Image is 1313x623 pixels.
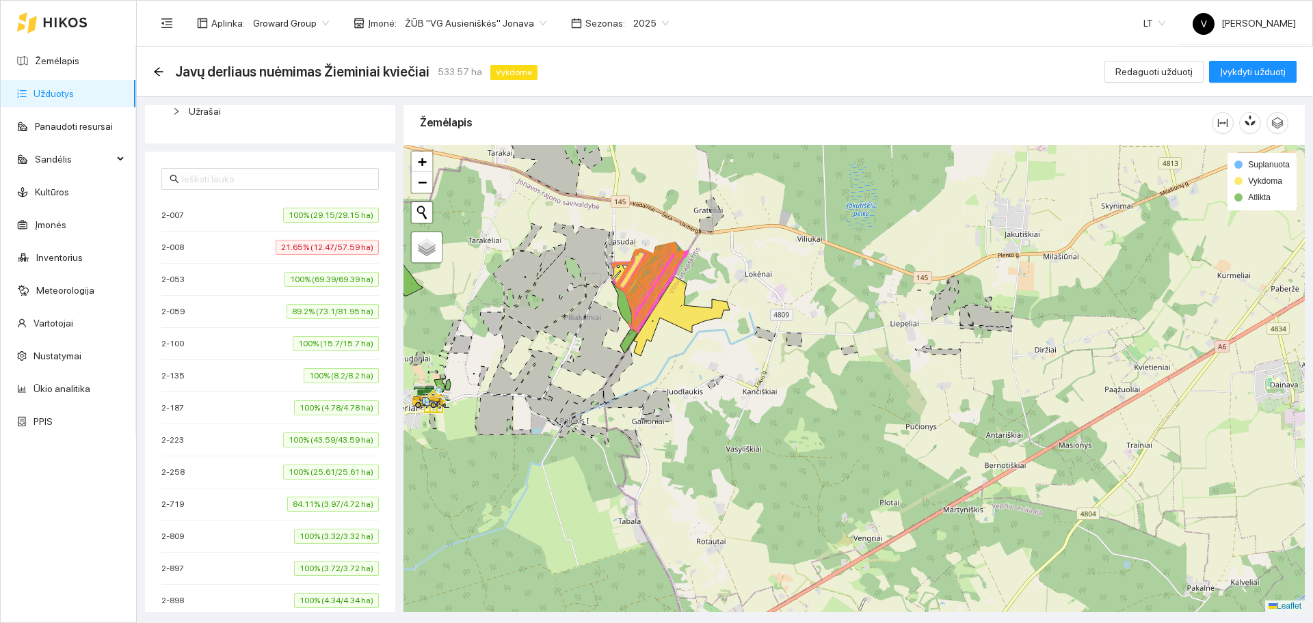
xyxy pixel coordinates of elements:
[1212,112,1234,134] button: column-width
[418,174,427,191] span: −
[1143,13,1165,33] span: LT
[1104,61,1204,83] button: Redaguoti užduotį
[1220,64,1286,79] span: Įvykdyti užduotį
[1104,66,1204,77] a: Redaguoti užduotį
[153,10,181,37] button: menu-fold
[161,369,191,383] span: 2-135
[34,416,53,427] a: PPIS
[36,252,83,263] a: Inventorius
[172,107,181,115] span: right
[161,17,173,29] span: menu-fold
[294,529,379,544] span: 100% (3.32/3.32 ha)
[161,529,191,543] span: 2-809
[1209,61,1297,83] button: Įvykdyti užduotį
[368,16,397,31] span: Įmonė :
[153,66,164,78] div: Atgal
[287,304,379,319] span: 89.2% (73.1/81.95 ha)
[35,146,113,173] span: Sandėlis
[161,273,191,286] span: 2-053
[287,497,379,512] span: 84.11% (3.97/4.72 ha)
[1269,601,1301,611] a: Leaflet
[211,16,245,31] span: Aplinka :
[293,336,379,351] span: 100% (15.7/15.7 ha)
[161,401,191,415] span: 2-187
[161,433,191,447] span: 2-223
[189,106,221,117] span: Užrašai
[412,152,432,172] a: Zoom in
[34,318,73,329] a: Vartotojai
[283,432,379,447] span: 100% (43.59/43.59 ha)
[412,202,432,223] button: Initiate a new search
[161,337,191,350] span: 2-100
[36,285,94,296] a: Meteorologija
[1115,64,1193,79] span: Redaguoti užduotį
[276,240,379,255] span: 21.65% (12.47/57.59 ha)
[35,186,69,197] a: Kultūros
[253,13,329,33] span: Groward Group
[175,61,429,83] span: Javų derliaus nuėmimas Žieminiai kviečiai
[182,171,371,186] input: Ieškoti lauko
[633,13,669,33] span: 2025
[34,88,74,99] a: Užduotys
[161,562,191,575] span: 2-897
[294,400,379,415] span: 100% (4.78/4.78 ha)
[161,96,379,127] div: Užrašai
[412,232,442,262] a: Layers
[283,208,379,223] span: 100% (29.15/29.15 ha)
[571,18,582,29] span: calendar
[161,497,191,511] span: 2-719
[161,305,191,318] span: 2-059
[34,350,81,361] a: Nustatymai
[161,240,191,254] span: 2-008
[490,65,538,80] span: Vykdoma
[161,594,191,607] span: 2-898
[418,153,427,170] span: +
[1212,117,1233,128] span: column-width
[412,172,432,193] a: Zoom out
[294,593,379,608] span: 100% (4.34/4.34 ha)
[354,18,364,29] span: shop
[405,13,546,33] span: ŽŪB "VG Ausieniškės" Jonava
[1201,13,1207,35] span: V
[1248,193,1271,202] span: Atlikta
[153,66,164,77] span: arrow-left
[420,103,1212,142] div: Žemėlapis
[1248,160,1290,169] span: Suplanuota
[283,465,379,480] span: 100% (25.61/25.61 ha)
[585,16,625,31] span: Sezonas :
[35,121,113,132] a: Panaudoti resursai
[294,561,379,576] span: 100% (3.72/3.72 ha)
[1193,18,1296,29] span: [PERSON_NAME]
[161,208,191,222] span: 2-007
[438,64,482,79] span: 533.57 ha
[161,465,191,479] span: 2-258
[284,272,379,287] span: 100% (69.39/69.39 ha)
[35,55,79,66] a: Žemėlapis
[197,18,208,29] span: layout
[304,368,379,383] span: 100% (8.2/8.2 ha)
[35,219,66,230] a: Įmonės
[170,174,179,184] span: search
[1248,176,1282,186] span: Vykdoma
[34,383,90,394] a: Ūkio analitika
